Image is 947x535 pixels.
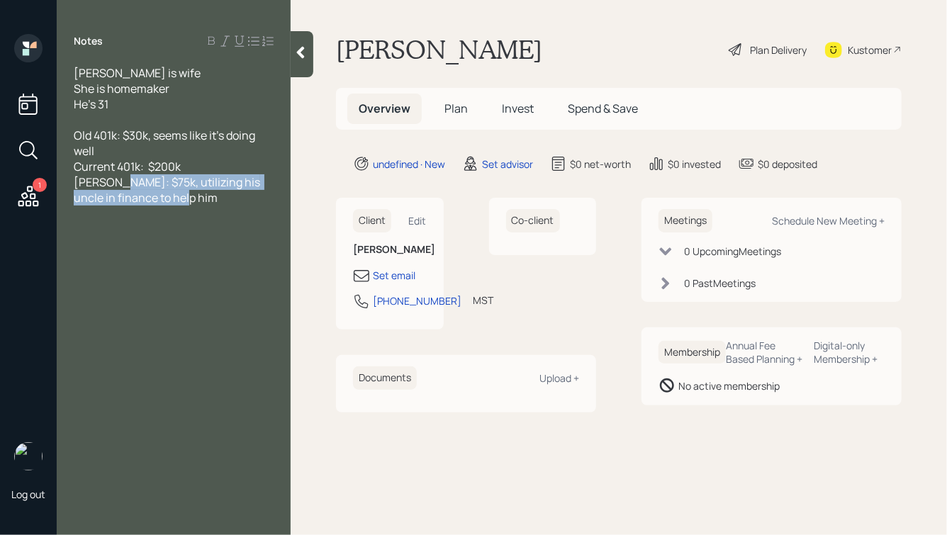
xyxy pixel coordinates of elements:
div: Plan Delivery [750,43,807,57]
div: Edit [409,214,427,227]
span: She is homemaker [74,81,169,96]
div: $0 invested [668,157,721,171]
h6: Meetings [659,209,712,232]
span: Overview [359,101,410,116]
h6: Membership [659,341,726,364]
span: [PERSON_NAME]: $75k, utilizing his uncle in finance to help him [74,174,262,205]
h6: Documents [353,366,417,390]
span: Spend & Save [568,101,638,116]
div: Set email [373,268,415,283]
h6: Client [353,209,391,232]
span: Invest [502,101,534,116]
span: [PERSON_NAME] is wife [74,65,201,81]
div: Log out [11,488,45,501]
div: No active membership [678,378,780,393]
img: hunter_neumayer.jpg [14,442,43,471]
h1: [PERSON_NAME] [336,34,542,65]
div: 1 [33,178,47,192]
div: Kustomer [848,43,892,57]
label: Notes [74,34,103,48]
span: Old 401k: $30k, seems like it's doing well [74,128,257,159]
span: Current 401k: $200k [74,159,181,174]
span: Plan [444,101,468,116]
div: Digital-only Membership + [814,339,885,366]
div: 0 Past Meeting s [684,276,756,291]
div: Upload + [539,371,579,385]
div: $0 net-worth [570,157,631,171]
div: Annual Fee Based Planning + [726,339,803,366]
div: Schedule New Meeting + [772,214,885,227]
div: MST [473,293,493,308]
h6: Co-client [506,209,560,232]
div: Set advisor [482,157,533,171]
div: [PHONE_NUMBER] [373,293,461,308]
div: 0 Upcoming Meeting s [684,244,781,259]
div: $0 deposited [758,157,817,171]
h6: [PERSON_NAME] [353,244,427,256]
span: He's 31 [74,96,108,112]
div: undefined · New [373,157,445,171]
